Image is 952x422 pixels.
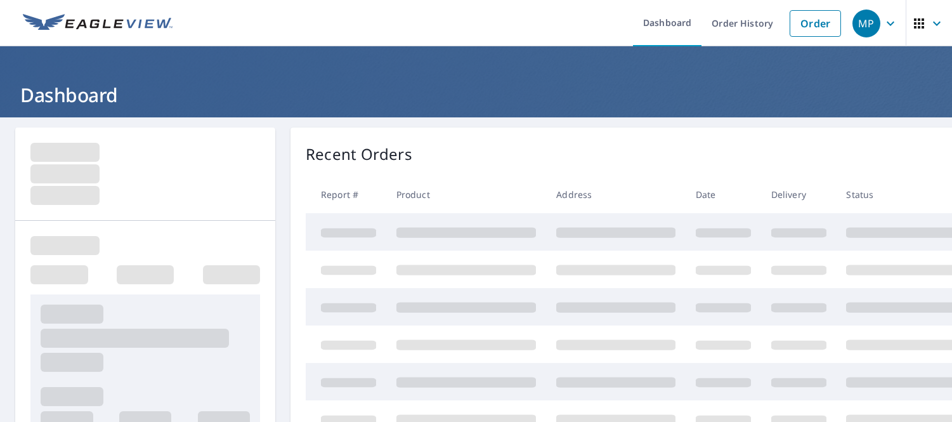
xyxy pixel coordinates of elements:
th: Delivery [761,176,837,213]
th: Product [386,176,546,213]
p: Recent Orders [306,143,412,166]
th: Report # [306,176,386,213]
a: Order [790,10,841,37]
img: EV Logo [23,14,173,33]
th: Date [686,176,761,213]
h1: Dashboard [15,82,937,108]
div: MP [852,10,880,37]
th: Address [546,176,686,213]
